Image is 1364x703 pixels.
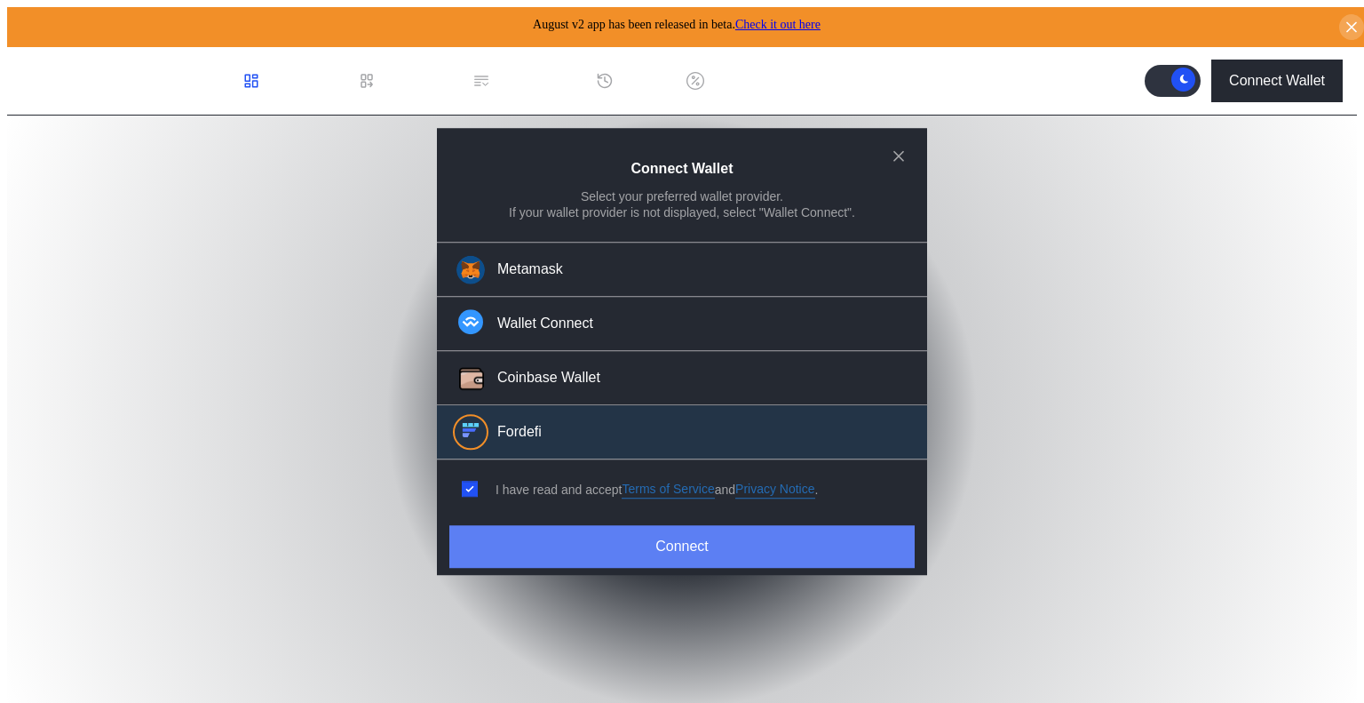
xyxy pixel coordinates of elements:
[631,161,734,177] h2: Connect Wallet
[449,525,915,568] button: Connect
[456,364,487,395] img: Coinbase Wallet
[437,406,927,460] button: FordefiFordefi
[622,482,714,499] a: Terms of Service
[581,188,783,204] div: Select your preferred wallet provider.
[437,352,927,406] button: Coinbase WalletCoinbase Wallet
[497,260,563,279] div: Metamask
[884,142,913,171] button: close modal
[509,204,855,220] div: If your wallet provider is not displayed, select "Wallet Connect".
[437,243,927,298] button: Metamask
[383,73,451,89] div: Loan Book
[497,369,600,387] div: Coinbase Wallet
[533,18,821,31] span: August v2 app has been released in beta.
[1229,73,1325,89] div: Connect Wallet
[621,73,665,89] div: History
[711,73,818,89] div: Discount Factors
[735,482,814,499] a: Privacy Notice
[715,482,735,498] span: and
[497,423,542,442] div: Fordefi
[437,298,927,352] button: Wallet Connect
[458,419,483,443] img: Fordefi
[267,73,337,89] div: Dashboard
[497,73,575,89] div: Permissions
[496,482,818,499] div: I have read and accept .
[497,315,593,333] div: Wallet Connect
[735,18,821,31] a: Check it out here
